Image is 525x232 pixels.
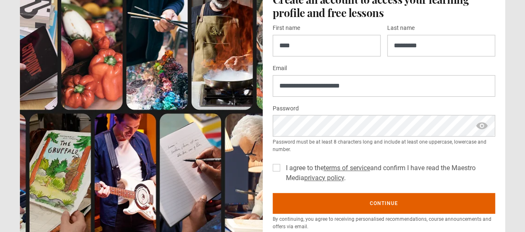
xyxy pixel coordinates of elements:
a: privacy policy [304,174,344,182]
a: terms of service [324,164,370,172]
small: Password must be at least 8 characters long and include at least one uppercase, lowercase and num... [273,138,496,153]
p: By continuing, you agree to receiving personalised recommendations, course announcements and offe... [273,215,496,230]
label: Email [273,63,287,73]
label: First name [273,23,300,33]
span: show password [475,115,488,136]
label: I agree to the and confirm I have read the Maestro Media . [283,163,496,183]
label: Password [273,104,299,114]
label: Last name [387,23,415,33]
button: Continue [273,193,496,214]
